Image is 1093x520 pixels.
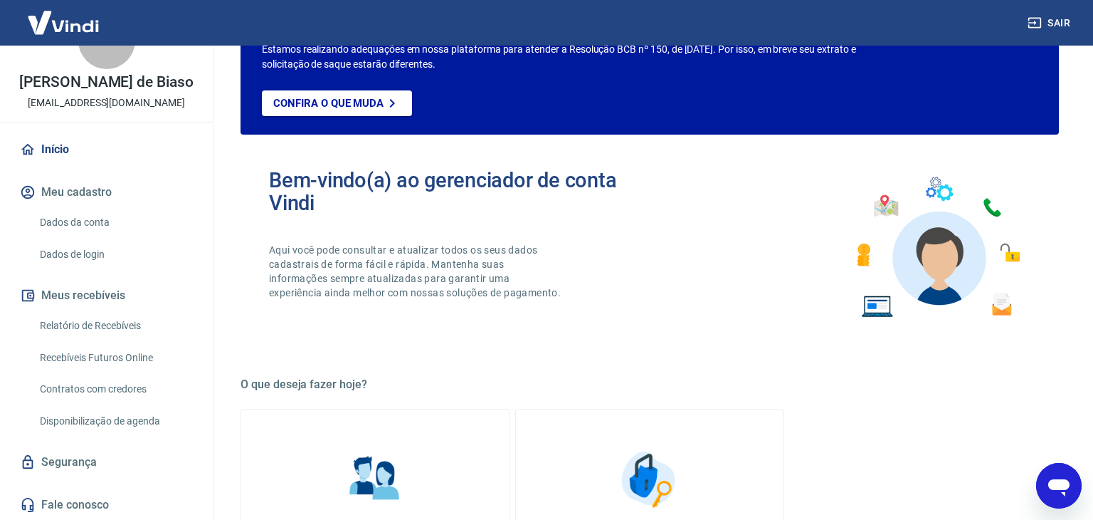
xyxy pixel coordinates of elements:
iframe: Botão para abrir a janela de mensagens [1036,463,1082,509]
a: Contratos com credores [34,375,196,404]
h5: O que deseja fazer hoje? [241,378,1059,392]
p: Confira o que muda [273,97,384,110]
a: Recebíveis Futuros Online [34,343,196,373]
p: Estamos realizando adequações em nossa plataforma para atender a Resolução BCB nº 150, de [DATE].... [262,42,882,72]
a: Dados da conta [34,208,196,237]
a: Segurança [17,447,196,478]
h2: Bem-vindo(a) ao gerenciador de conta Vindi [269,169,650,214]
img: Informações pessoais [339,444,411,515]
a: Dados de login [34,240,196,269]
img: Segurança [614,444,685,515]
a: Relatório de Recebíveis [34,311,196,340]
img: Imagem de um avatar masculino com diversos icones exemplificando as funcionalidades do gerenciado... [844,169,1030,326]
p: Aqui você pode consultar e atualizar todos os seus dados cadastrais de forma fácil e rápida. Mant... [269,243,564,300]
p: [PERSON_NAME] de Biaso [19,75,194,90]
img: Vindi [17,1,110,44]
a: Início [17,134,196,165]
button: Meu cadastro [17,177,196,208]
button: Sair [1025,10,1076,36]
a: Disponibilização de agenda [34,407,196,436]
button: Meus recebíveis [17,280,196,311]
a: Confira o que muda [262,90,412,116]
p: [EMAIL_ADDRESS][DOMAIN_NAME] [28,95,185,110]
